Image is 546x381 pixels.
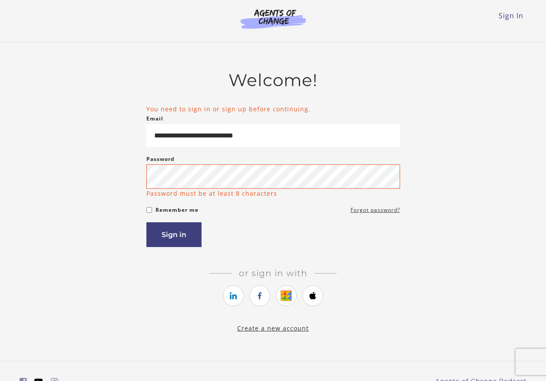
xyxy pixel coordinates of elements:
[237,324,309,332] a: Create a new account
[232,9,315,29] img: Agents of Change Logo
[351,205,400,215] a: Forgot password?
[146,114,163,124] label: Email
[499,11,523,20] a: Sign In
[249,285,270,306] a: https://courses.thinkific.com/users/auth/facebook?ss%5Breferral%5D=&ss%5Buser_return_to%5D=%2Fcou...
[276,285,297,306] a: https://courses.thinkific.com/users/auth/google?ss%5Breferral%5D=&ss%5Buser_return_to%5D=%2Fcours...
[156,205,199,215] label: Remember me
[146,70,400,90] h2: Welcome!
[146,189,277,198] p: Password must be at least 8 characters
[146,222,202,247] button: Sign in
[146,104,400,114] li: You need to sign in or sign up before continuing.
[302,285,323,306] a: https://courses.thinkific.com/users/auth/apple?ss%5Breferral%5D=&ss%5Buser_return_to%5D=%2Fcourse...
[232,268,314,278] span: Or sign in with
[223,285,244,306] a: https://courses.thinkific.com/users/auth/linkedin?ss%5Breferral%5D=&ss%5Buser_return_to%5D=%2Fcou...
[146,154,175,164] label: Password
